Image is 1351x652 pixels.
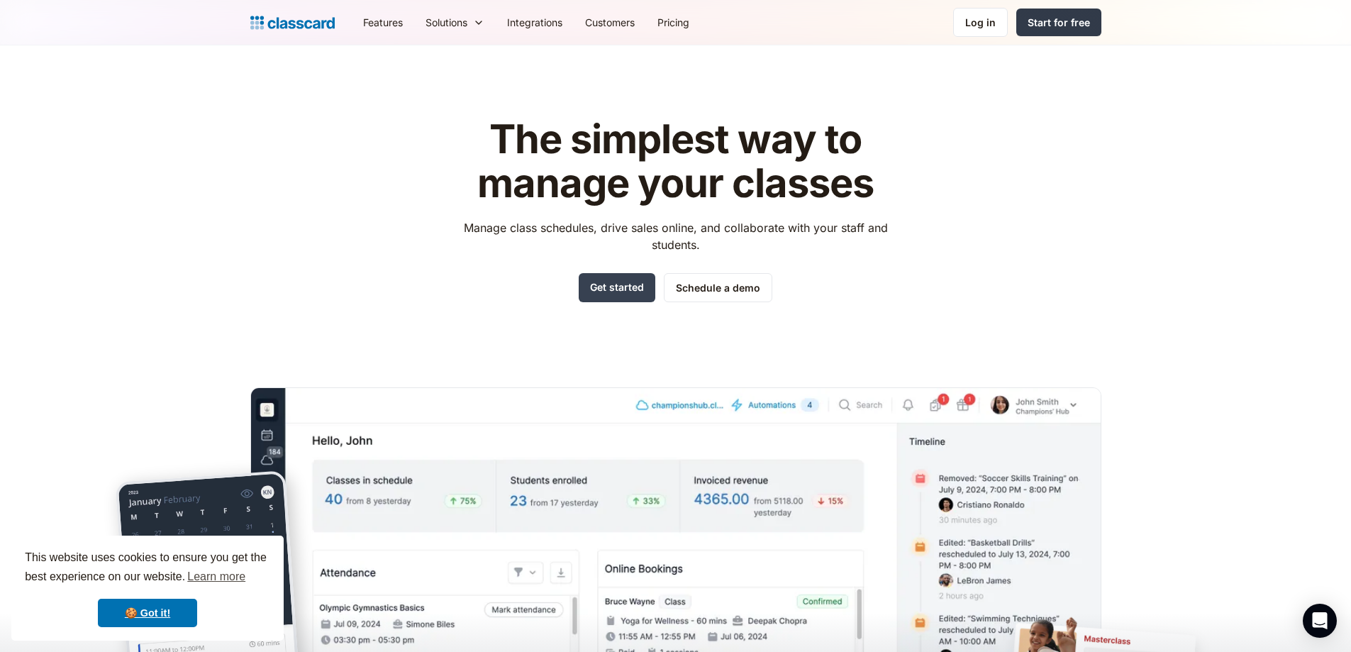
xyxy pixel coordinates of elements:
[1016,9,1101,36] a: Start for free
[1028,15,1090,30] div: Start for free
[25,549,270,587] span: This website uses cookies to ensure you get the best experience on our website.
[185,566,248,587] a: learn more about cookies
[496,6,574,38] a: Integrations
[352,6,414,38] a: Features
[664,273,772,302] a: Schedule a demo
[450,219,901,253] p: Manage class schedules, drive sales online, and collaborate with your staff and students.
[11,536,284,641] div: cookieconsent
[98,599,197,627] a: dismiss cookie message
[450,118,901,205] h1: The simplest way to manage your classes
[646,6,701,38] a: Pricing
[965,15,996,30] div: Log in
[1303,604,1337,638] div: Open Intercom Messenger
[574,6,646,38] a: Customers
[953,8,1008,37] a: Log in
[250,13,335,33] a: Logo
[579,273,655,302] a: Get started
[414,6,496,38] div: Solutions
[426,15,467,30] div: Solutions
